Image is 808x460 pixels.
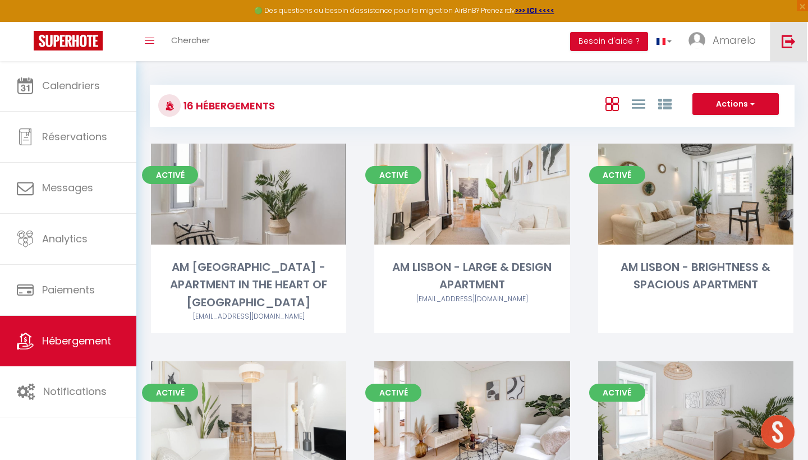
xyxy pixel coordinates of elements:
img: ... [688,32,705,49]
span: Activé [589,384,645,402]
span: Activé [365,384,421,402]
button: Besoin d'aide ? [570,32,648,51]
span: Réservations [42,130,107,144]
div: AM LISBON - BRIGHTNESS & SPACIOUS APARTMENT [598,259,793,294]
span: Hébergement [42,334,111,348]
span: Messages [42,181,93,195]
a: Vue en Box [605,94,619,113]
div: Airbnb [151,311,346,322]
div: Airbnb [374,294,570,305]
a: Vue en Liste [632,94,645,113]
img: Super Booking [34,31,103,50]
a: >>> ICI <<<< [515,6,554,15]
h3: 16 Hébergements [181,93,275,118]
div: Ouvrir le chat [761,415,795,449]
div: AM [GEOGRAPHIC_DATA] - APARTMENT IN THE HEART OF [GEOGRAPHIC_DATA] [151,259,346,311]
a: Chercher [163,22,218,61]
a: Vue par Groupe [658,94,672,113]
span: Calendriers [42,79,100,93]
span: Activé [142,384,198,402]
a: ... Amarelo [680,22,770,61]
span: Activé [365,166,421,184]
span: Paiements [42,283,95,297]
span: Amarelo [713,33,756,47]
span: Notifications [43,384,107,398]
span: Chercher [171,34,210,46]
span: Activé [142,166,198,184]
img: logout [782,34,796,48]
span: Analytics [42,232,88,246]
div: AM LISBON - LARGE & DESIGN APARTMENT [374,259,570,294]
span: Activé [589,166,645,184]
button: Actions [692,93,779,116]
